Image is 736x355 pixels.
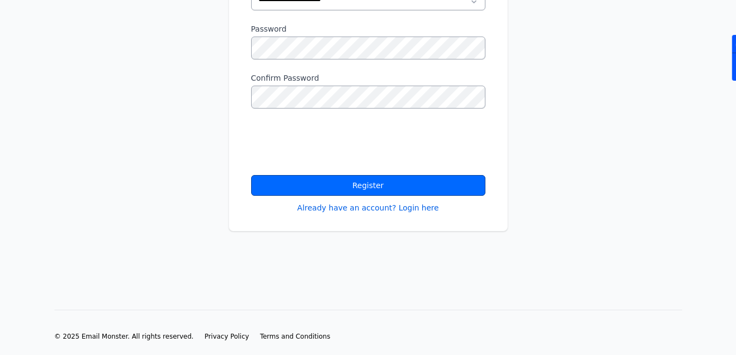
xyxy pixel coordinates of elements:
[260,332,330,341] a: Terms and Conditions
[297,202,439,213] a: Already have an account? Login here
[251,122,417,164] iframe: reCAPTCHA
[204,332,249,341] a: Privacy Policy
[251,23,485,34] label: Password
[251,175,485,196] button: Register
[251,73,485,83] label: Confirm Password
[54,332,194,341] li: © 2025 Email Monster. All rights reserved.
